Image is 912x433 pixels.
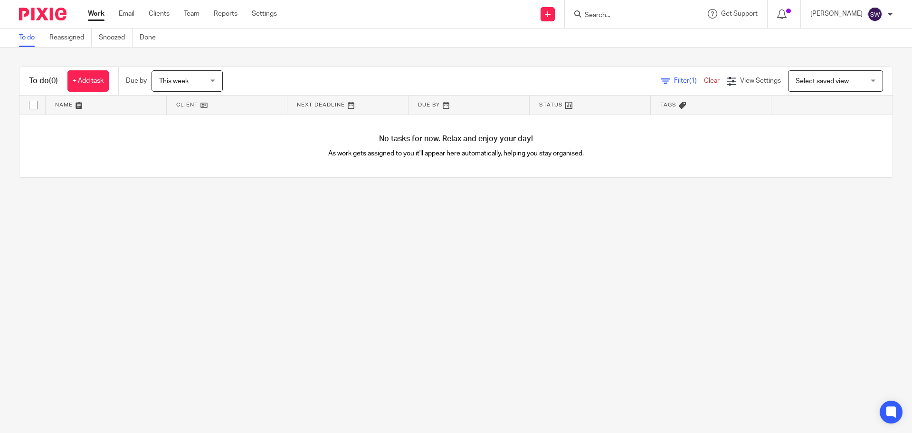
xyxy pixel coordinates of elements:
p: As work gets assigned to you it'll appear here automatically, helping you stay organised. [238,149,674,158]
h4: No tasks for now. Relax and enjoy your day! [19,134,893,144]
a: Clients [149,9,170,19]
p: Due by [126,76,147,86]
a: Settings [252,9,277,19]
a: Snoozed [99,29,133,47]
span: Filter [674,77,704,84]
a: Reports [214,9,237,19]
span: View Settings [740,77,781,84]
a: Email [119,9,134,19]
a: Team [184,9,199,19]
span: Select saved view [796,78,849,85]
a: Clear [704,77,720,84]
img: Pixie [19,8,66,20]
span: Get Support [721,10,758,17]
h1: To do [29,76,58,86]
span: (1) [689,77,697,84]
img: svg%3E [867,7,883,22]
input: Search [584,11,669,20]
a: Work [88,9,104,19]
span: This week [159,78,189,85]
a: Reassigned [49,29,92,47]
p: [PERSON_NAME] [810,9,863,19]
a: Done [140,29,163,47]
span: Tags [660,102,676,107]
a: + Add task [67,70,109,92]
span: (0) [49,77,58,85]
a: To do [19,29,42,47]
